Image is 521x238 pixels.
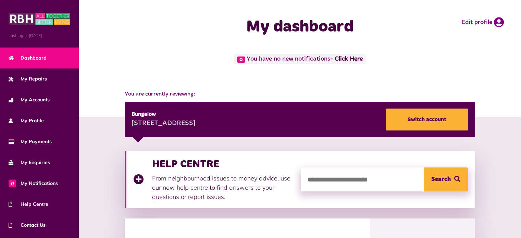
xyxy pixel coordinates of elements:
a: Switch account [386,109,468,130]
span: 0 [237,57,245,63]
span: My Notifications [9,180,58,187]
div: [STREET_ADDRESS] [132,118,196,129]
span: My Enquiries [9,159,50,166]
span: Search [431,167,451,191]
h1: My dashboard [196,17,404,37]
span: My Accounts [9,96,50,103]
span: Help Centre [9,201,48,208]
span: You are currently reviewing: [125,90,475,98]
span: Contact Us [9,222,46,229]
img: MyRBH [9,12,70,26]
span: Dashboard [9,54,47,62]
span: My Payments [9,138,52,145]
span: 0 [9,179,16,187]
button: Search [424,167,468,191]
a: - Click Here [330,56,363,62]
span: My Profile [9,117,44,124]
span: My Repairs [9,75,47,83]
div: Bungalow [132,110,196,118]
span: Last login: [DATE] [9,33,70,39]
span: You have no new notifications [234,54,366,64]
p: From neighbourhood issues to money advice, use our new help centre to find answers to your questi... [152,174,294,201]
a: Edit profile [462,17,504,27]
h3: HELP CENTRE [152,158,294,170]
